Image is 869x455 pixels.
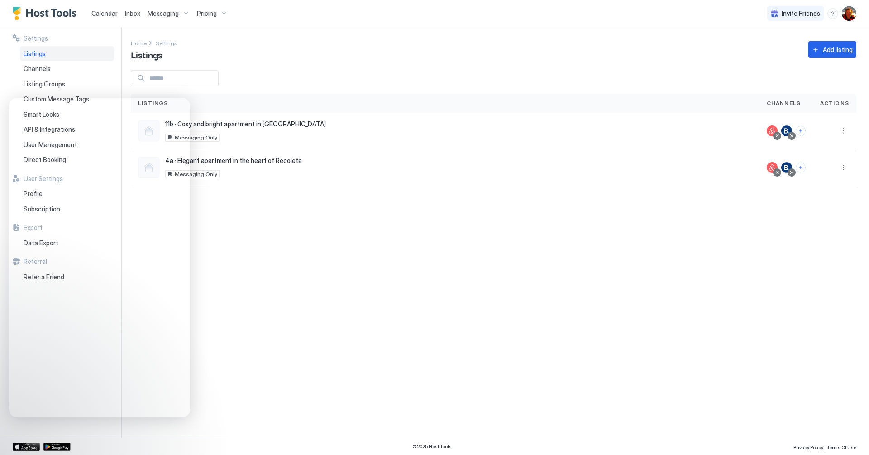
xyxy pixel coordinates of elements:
span: Pricing [197,10,217,18]
button: More options [838,162,849,173]
span: Privacy Policy [793,445,823,450]
span: Listings [131,48,162,61]
span: Channels [24,65,51,73]
span: Settings [156,40,177,47]
button: Add listing [808,41,856,58]
div: Breadcrumb [131,38,147,48]
a: Terms Of Use [827,442,856,451]
div: Breadcrumb [156,38,177,48]
a: Custom Message Tags [20,91,114,107]
span: Messaging [148,10,179,18]
span: Custom Message Tags [24,95,89,103]
span: Listings [24,50,46,58]
iframe: Intercom live chat [9,98,190,417]
span: Home [131,40,147,47]
span: 11b · Cosy and bright apartment in [GEOGRAPHIC_DATA] [165,120,326,128]
a: Home [131,38,147,48]
iframe: Intercom live chat [9,424,31,446]
a: Host Tools Logo [13,7,81,20]
a: Listings [20,46,114,62]
a: Inbox [125,9,140,18]
span: Channels [767,99,801,107]
div: menu [838,162,849,173]
a: Settings [156,38,177,48]
div: menu [827,8,838,19]
a: App Store [13,443,40,451]
button: Connect channels [796,126,806,136]
span: Terms Of Use [827,445,856,450]
div: Add listing [823,45,853,54]
span: Invite Friends [782,10,820,18]
span: 4a · Elegant apartment in the heart of Recoleta [165,157,302,165]
a: Google Play Store [43,443,71,451]
div: menu [838,125,849,136]
span: Actions [820,99,849,107]
a: Channels [20,61,114,77]
a: Privacy Policy [793,442,823,451]
button: More options [838,125,849,136]
span: Inbox [125,10,140,17]
div: User profile [842,6,856,21]
input: Input Field [146,71,218,86]
button: Connect channels [796,163,806,172]
span: Calendar [91,10,118,17]
a: Listing Groups [20,77,114,92]
span: Listing Groups [24,80,65,88]
span: Settings [24,34,48,43]
span: © 2025 Host Tools [412,444,452,450]
a: Calendar [91,9,118,18]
